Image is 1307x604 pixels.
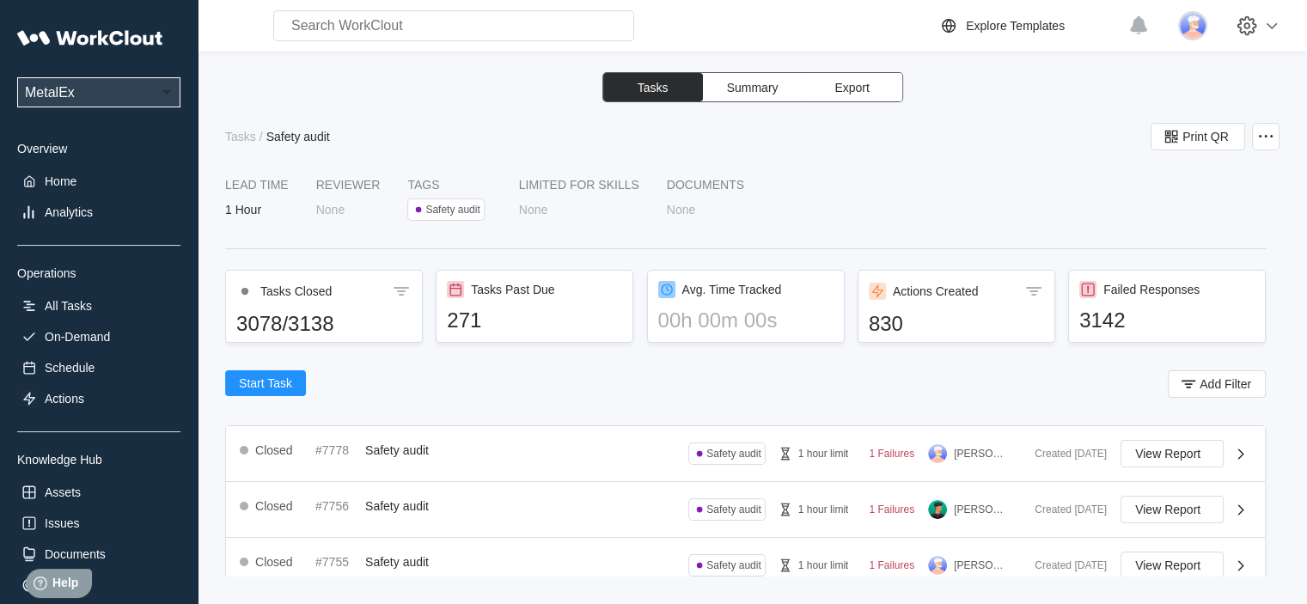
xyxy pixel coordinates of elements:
[966,19,1065,33] div: Explore Templates
[706,503,760,516] div: Safety audit
[17,325,180,349] a: On-Demand
[316,178,381,192] div: Reviewer
[834,82,869,94] span: Export
[273,10,634,41] input: Search WorkClout
[17,453,180,467] div: Knowledge Hub
[225,178,289,192] div: LEAD TIME
[1135,448,1200,460] span: View Report
[315,443,358,457] div: #7778
[658,308,834,333] div: 00h 00m 00s
[316,203,345,217] div: None
[17,169,180,193] a: Home
[682,283,782,296] div: Avg. Time Tracked
[239,377,292,389] span: Start Task
[706,559,760,571] div: Safety audit
[407,178,491,192] div: Tags
[1168,370,1266,398] button: Add Filter
[45,485,81,499] div: Assets
[1021,503,1107,516] div: Created [DATE]
[17,480,180,504] a: Assets
[17,387,180,411] a: Actions
[45,174,76,188] div: Home
[1021,448,1107,460] div: Created [DATE]
[1121,440,1224,467] button: View Report
[1178,11,1207,40] img: user-3.png
[17,142,180,156] div: Overview
[703,73,803,101] button: Summary
[17,542,180,566] a: Documents
[225,203,261,217] div: 1 Hour
[226,482,1265,538] a: Closed#7756Safety auditSafety audit1 hour limit1 Failures[PERSON_NAME]Created [DATE]View Report
[1135,559,1200,571] span: View Report
[17,511,180,535] a: Issues
[519,203,547,217] div: None
[255,443,293,457] div: Closed
[45,392,84,406] div: Actions
[1121,496,1224,523] button: View Report
[425,204,479,216] div: Safety audit
[315,499,358,513] div: #7756
[225,130,256,143] div: Tasks
[706,448,760,460] div: Safety audit
[1021,559,1107,571] div: Created [DATE]
[603,73,703,101] button: Tasks
[255,555,293,569] div: Closed
[45,299,92,313] div: All Tasks
[315,555,358,569] div: #7755
[17,266,180,280] div: Operations
[45,516,79,530] div: Issues
[260,284,332,298] div: Tasks Closed
[798,448,849,460] div: 1 hour limit
[365,555,429,569] span: Safety audit
[365,499,429,513] span: Safety audit
[226,538,1265,594] a: Closed#7755Safety auditSafety audit1 hour limit1 Failures[PERSON_NAME]Created [DATE]View Report
[928,500,947,519] img: user.png
[869,503,914,516] div: 1 Failures
[45,361,95,375] div: Schedule
[938,15,1120,36] a: Explore Templates
[954,448,1007,460] div: [PERSON_NAME]
[519,178,639,192] div: LIMITED FOR SKILLS
[1135,503,1200,516] span: View Report
[667,203,695,217] div: None
[365,443,429,457] span: Safety audit
[255,499,293,513] div: Closed
[893,284,979,298] div: Actions Created
[45,547,106,561] div: Documents
[471,283,554,296] div: Tasks Past Due
[638,82,669,94] span: Tasks
[447,308,622,333] div: 271
[225,370,306,396] button: Start Task
[1121,552,1224,579] button: View Report
[17,356,180,380] a: Schedule
[869,312,1044,336] div: 830
[954,503,1007,516] div: [PERSON_NAME]
[17,294,180,318] a: All Tasks
[869,559,914,571] div: 1 Failures
[260,130,263,143] div: /
[954,559,1007,571] div: [PERSON_NAME]
[1151,123,1245,150] button: Print QR
[798,559,849,571] div: 1 hour limit
[1079,308,1255,333] div: 3142
[727,82,779,94] span: Summary
[1103,283,1200,296] div: Failed Responses
[928,556,947,575] img: user-3.png
[17,200,180,224] a: Analytics
[869,448,914,460] div: 1 Failures
[45,205,93,219] div: Analytics
[1182,131,1229,143] span: Print QR
[225,130,260,143] a: Tasks
[45,330,110,344] div: On-Demand
[667,178,744,192] div: Documents
[236,312,412,336] div: 3078/3138
[17,573,180,597] a: Skills
[1200,378,1251,390] span: Add Filter
[928,444,947,463] img: user-3.png
[798,503,849,516] div: 1 hour limit
[266,130,330,143] div: Safety audit
[803,73,902,101] button: Export
[226,426,1265,482] a: Closed#7778Safety auditSafety audit1 hour limit1 Failures[PERSON_NAME]Created [DATE]View Report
